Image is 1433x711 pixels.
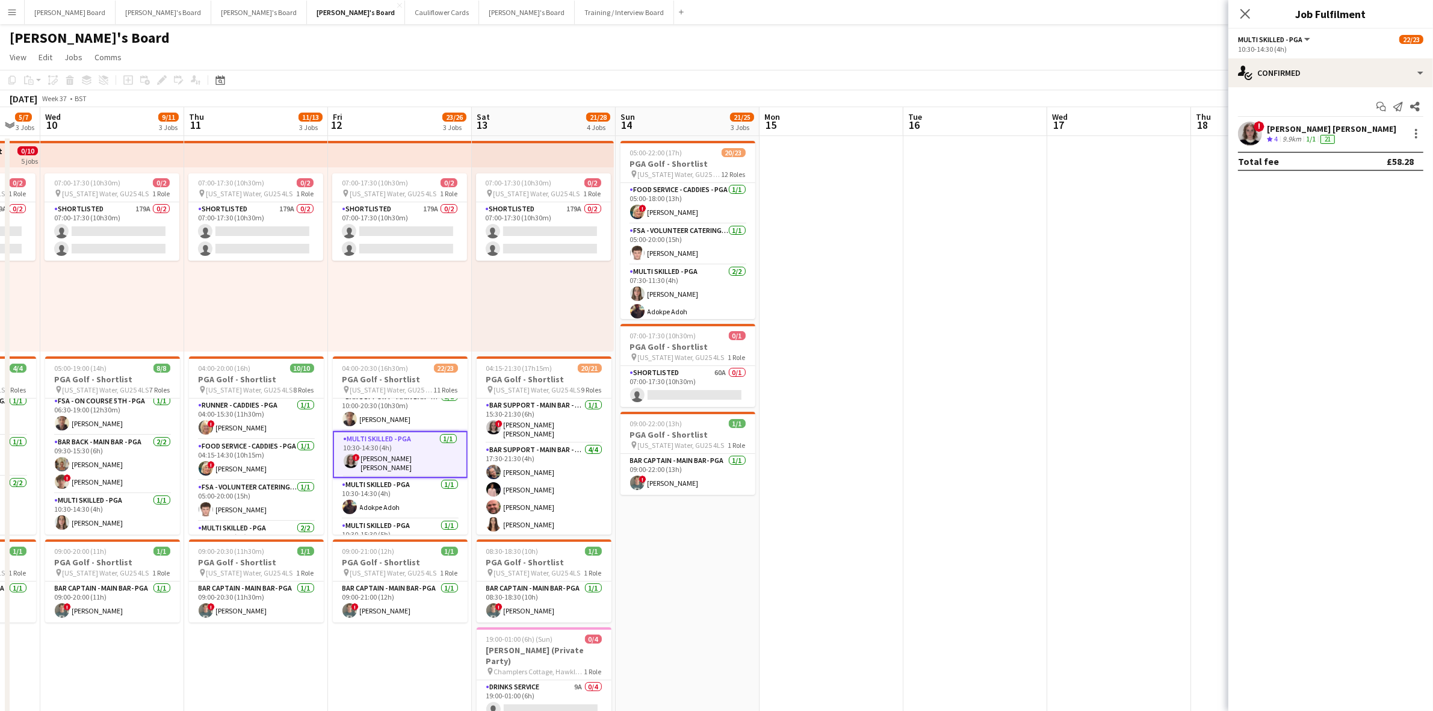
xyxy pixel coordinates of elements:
[639,205,646,212] span: !
[63,568,149,577] span: [US_STATE] Water, GU25 4LS
[638,170,722,179] span: [US_STATE] Water, GU25 4LS
[443,123,466,132] div: 3 Jobs
[21,155,38,166] div: 5 jobs
[621,454,755,495] app-card-role: Bar Captain - Main Bar- PGA1/109:00-22:00 (13h)![PERSON_NAME]
[55,547,107,556] span: 09:00-20:00 (11h)
[1399,35,1423,44] span: 22/23
[1196,111,1211,122] span: Thu
[45,394,180,435] app-card-role: FSA - On Course 5th - PGA1/106:30-19:00 (12h30m)[PERSON_NAME]
[442,113,466,122] span: 23/26
[621,265,755,323] app-card-role: Multi Skilled - PGA2/207:30-11:30 (4h)[PERSON_NAME]Adokpe Adoh
[477,111,490,122] span: Sat
[17,146,38,155] span: 0/10
[1267,123,1396,134] div: [PERSON_NAME] [PERSON_NAME]
[475,118,490,132] span: 13
[153,364,170,373] span: 8/8
[294,385,314,394] span: 8 Roles
[45,356,180,535] div: 05:00-19:00 (14h)8/8PGA Golf - Shortlist [US_STATE] Water, GU25 4LS7 RolesFSA - On Course 5th - P...
[39,52,52,63] span: Edit
[1238,155,1279,167] div: Total fee
[90,49,126,65] a: Comms
[9,178,26,187] span: 0/2
[189,374,324,385] h3: PGA Golf - Shortlist
[6,385,26,394] span: 3 Roles
[331,118,342,132] span: 12
[299,123,322,132] div: 3 Jobs
[332,173,467,261] app-job-card: 07:00-17:30 (10h30m)0/2 [US_STATE] Water, GU25 4LS1 RoleShortlisted179A0/207:00-17:30 (10h30m)
[763,118,780,132] span: 15
[116,1,211,24] button: [PERSON_NAME]'s Board
[1228,58,1433,87] div: Confirmed
[189,399,324,439] app-card-role: Runner - Caddies - PGA1/104:00-15:30 (11h30m)![PERSON_NAME]
[94,52,122,63] span: Comms
[575,1,674,24] button: Training / Interview Board
[621,183,755,224] app-card-role: Food Service - Caddies - PGA1/105:00-18:00 (13h)![PERSON_NAME]
[45,539,180,623] div: 09:00-20:00 (11h)1/1PGA Golf - Shortlist [US_STATE] Water, GU25 4LS1 RoleBar Captain - Main Bar- ...
[621,324,755,407] app-job-card: 07:00-17:30 (10h30m)0/1PGA Golf - Shortlist [US_STATE] Water, GU25 4LS1 RoleShortlisted60A0/107:0...
[189,557,324,568] h3: PGA Golf - Shortlist
[908,111,922,122] span: Tue
[477,374,611,385] h3: PGA Golf - Shortlist
[297,178,314,187] span: 0/2
[477,557,611,568] h3: PGA Golf - Shortlist
[159,123,178,132] div: 3 Jobs
[45,111,61,122] span: Wed
[153,568,170,577] span: 1 Role
[333,390,468,431] app-card-role: Bar Support - Main Bar - PGA1/110:00-20:30 (10h30m)[PERSON_NAME]
[206,568,293,577] span: [US_STATE] Water, GU25 4LS
[722,170,746,179] span: 12 Roles
[45,582,180,623] app-card-role: Bar Captain - Main Bar- PGA1/109:00-20:00 (11h)![PERSON_NAME]
[211,1,307,24] button: [PERSON_NAME]'s Board
[351,603,359,610] span: !
[15,113,32,122] span: 5/7
[189,356,324,535] div: 04:00-20:00 (16h)10/10PGA Golf - Shortlist [US_STATE] Water, GU25 4LS8 RolesRunner - Caddies - PG...
[621,158,755,169] h3: PGA Golf - Shortlist
[440,189,457,198] span: 1 Role
[477,356,611,535] app-job-card: 04:15-21:30 (17h15m)20/21PGA Golf - Shortlist [US_STATE] Water, GU25 4LS9 RolesBar Support - Main...
[621,341,755,352] h3: PGA Golf - Shortlist
[150,385,170,394] span: 7 Roles
[1228,6,1433,22] h3: Job Fulfilment
[619,118,635,132] span: 14
[584,178,601,187] span: 0/2
[10,93,37,105] div: [DATE]
[45,557,180,568] h3: PGA Golf - Shortlist
[297,568,314,577] span: 1 Role
[43,118,61,132] span: 10
[434,385,458,394] span: 11 Roles
[333,431,468,478] app-card-role: Multi Skilled - PGA1/110:30-14:30 (4h)![PERSON_NAME] [PERSON_NAME]
[333,557,468,568] h3: PGA Golf - Shortlist
[494,667,584,676] span: Champlers Cottage, Hawkley, GU336NG
[342,547,395,556] span: 09:00-21:00 (12h)
[189,521,324,580] app-card-role: Multi Skilled - PGA2/208:30-12:30 (4h)
[342,364,409,373] span: 04:00-20:30 (16h30m)
[208,603,215,610] span: !
[64,603,71,610] span: !
[188,173,323,261] app-job-card: 07:00-17:30 (10h30m)0/2 [US_STATE] Water, GU25 4LS1 RoleShortlisted179A0/207:00-17:30 (10h30m)
[494,385,581,394] span: [US_STATE] Water, GU25 4LS
[153,178,170,187] span: 0/2
[729,331,746,340] span: 0/1
[405,1,479,24] button: Cauliflower Cards
[638,441,725,450] span: [US_STATE] Water, GU25 4LS
[187,118,204,132] span: 11
[581,385,602,394] span: 9 Roles
[342,178,408,187] span: 07:00-17:30 (10h30m)
[299,113,323,122] span: 11/13
[476,202,611,261] app-card-role: Shortlisted179A0/207:00-17:30 (10h30m)
[45,494,180,535] app-card-role: Multi Skilled - PGA1/110:30-14:30 (4h)[PERSON_NAME]
[1320,135,1335,144] div: 21
[189,539,324,623] app-job-card: 09:00-20:30 (11h30m)1/1PGA Golf - Shortlist [US_STATE] Water, GU25 4LS1 RoleBar Captain - Main Ba...
[578,364,602,373] span: 20/21
[585,635,602,644] span: 0/4
[1306,134,1316,143] app-skills-label: 1/1
[728,441,746,450] span: 1 Role
[332,202,467,261] app-card-role: Shortlisted179A0/207:00-17:30 (10h30m)
[441,547,458,556] span: 1/1
[199,364,251,373] span: 04:00-20:00 (16h)
[45,202,179,261] app-card-role: Shortlisted179A0/207:00-17:30 (10h30m)
[333,539,468,623] div: 09:00-21:00 (12h)1/1PGA Golf - Shortlist [US_STATE] Water, GU25 4LS1 RoleBar Captain - Main Bar- ...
